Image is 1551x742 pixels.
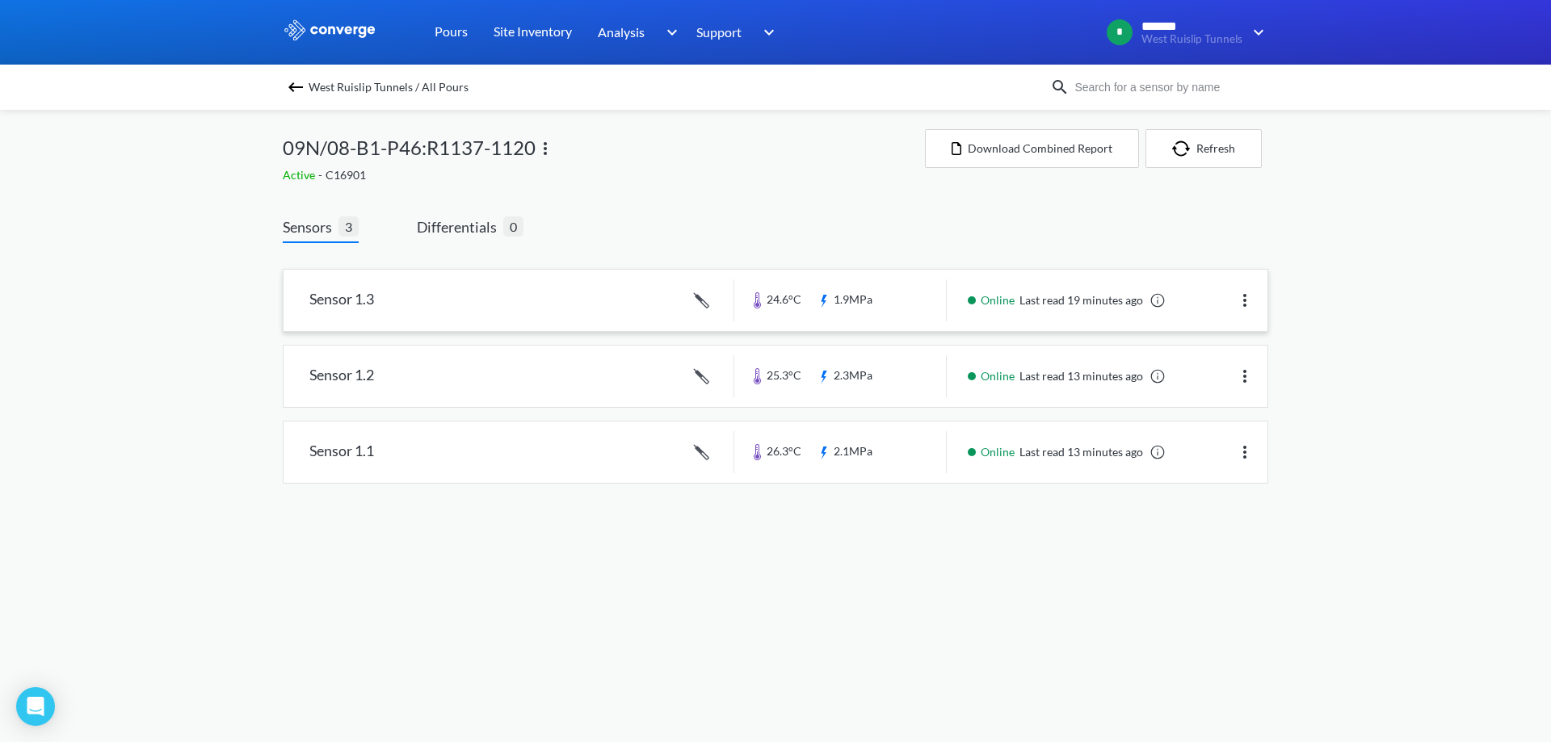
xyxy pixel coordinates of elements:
span: Active [283,168,318,182]
img: backspace.svg [286,78,305,97]
span: - [318,168,326,182]
span: 3 [338,216,359,237]
img: downArrow.svg [753,23,779,42]
img: logo_ewhite.svg [283,19,376,40]
span: West Ruislip Tunnels / All Pours [309,76,469,99]
span: 0 [503,216,523,237]
img: downArrow.svg [656,23,682,42]
span: Differentials [417,216,503,238]
span: Sensors [283,216,338,238]
img: more.svg [1235,367,1255,386]
span: West Ruislip Tunnels [1141,33,1242,45]
img: icon-refresh.svg [1172,140,1196,157]
span: 09N/08-B1-P46:R1137-1120 [283,132,536,163]
img: more.svg [1235,442,1255,462]
img: more.svg [536,139,555,158]
span: Analysis [598,22,645,42]
button: Refresh [1145,129,1262,168]
button: Download Combined Report [925,129,1139,168]
img: more.svg [1235,291,1255,310]
div: C16901 [283,166,925,184]
img: icon-search.svg [1050,78,1070,97]
span: Support [696,22,742,42]
img: downArrow.svg [1242,23,1268,42]
input: Search for a sensor by name [1070,78,1265,96]
img: icon-file.svg [952,142,961,155]
div: Open Intercom Messenger [16,687,55,726]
